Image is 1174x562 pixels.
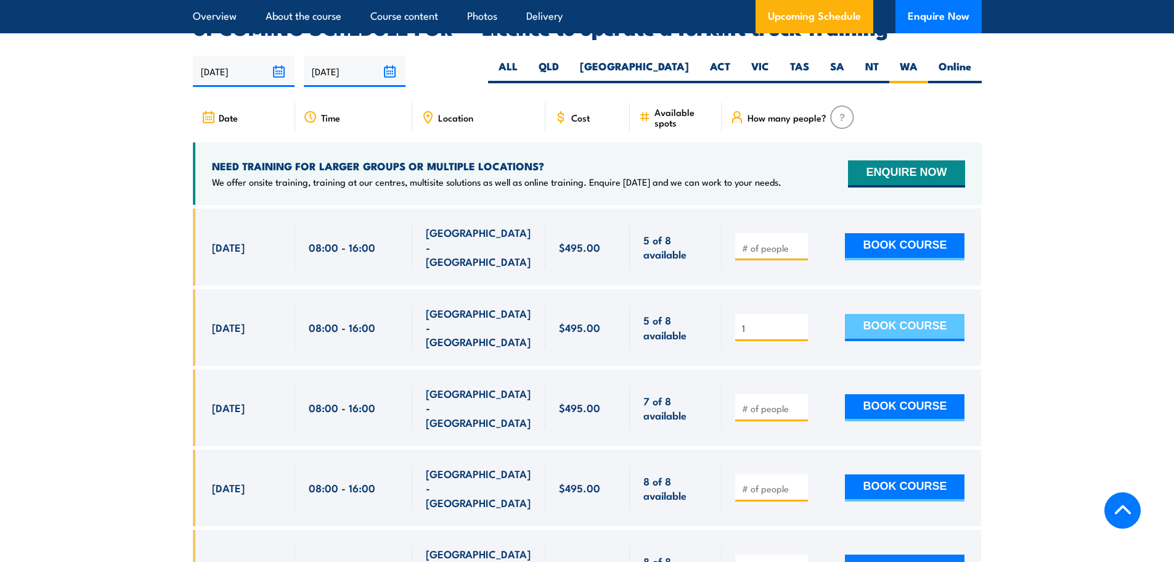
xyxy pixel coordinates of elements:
[741,59,780,83] label: VIC
[309,240,375,254] span: 08:00 - 16:00
[889,59,928,83] label: WA
[309,481,375,495] span: 08:00 - 16:00
[742,482,804,495] input: # of people
[304,56,406,87] input: To date
[309,320,375,334] span: 08:00 - 16:00
[643,233,708,262] span: 5 of 8 available
[559,400,600,415] span: $495.00
[309,400,375,415] span: 08:00 - 16:00
[571,112,590,123] span: Cost
[643,394,708,423] span: 7 of 8 available
[845,474,964,502] button: BOOK COURSE
[193,56,295,87] input: From date
[845,314,964,341] button: BOOK COURSE
[212,320,245,334] span: [DATE]
[212,240,245,254] span: [DATE]
[928,59,982,83] label: Online
[569,59,699,83] label: [GEOGRAPHIC_DATA]
[643,313,708,342] span: 5 of 8 available
[212,159,781,173] h4: NEED TRAINING FOR LARGER GROUPS OR MULTIPLE LOCATIONS?
[855,59,889,83] label: NT
[848,160,964,188] button: ENQUIRE NOW
[193,19,982,36] h2: UPCOMING SCHEDULE FOR - "Licence to operate a forklift truck Training"
[742,242,804,254] input: # of people
[748,112,826,123] span: How many people?
[321,112,340,123] span: Time
[559,240,600,254] span: $495.00
[559,320,600,334] span: $495.00
[528,59,569,83] label: QLD
[426,386,532,429] span: [GEOGRAPHIC_DATA] - [GEOGRAPHIC_DATA]
[742,402,804,415] input: # of people
[820,59,855,83] label: SA
[212,176,781,188] p: We offer onsite training, training at our centres, multisite solutions as well as online training...
[742,322,804,334] input: # of people
[643,474,708,503] span: 8 of 8 available
[219,112,238,123] span: Date
[699,59,741,83] label: ACT
[845,394,964,421] button: BOOK COURSE
[212,481,245,495] span: [DATE]
[845,233,964,260] button: BOOK COURSE
[426,306,532,349] span: [GEOGRAPHIC_DATA] - [GEOGRAPHIC_DATA]
[426,466,532,510] span: [GEOGRAPHIC_DATA] - [GEOGRAPHIC_DATA]
[438,112,473,123] span: Location
[212,400,245,415] span: [DATE]
[426,225,532,268] span: [GEOGRAPHIC_DATA] - [GEOGRAPHIC_DATA]
[780,59,820,83] label: TAS
[559,481,600,495] span: $495.00
[654,107,713,128] span: Available spots
[488,59,528,83] label: ALL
